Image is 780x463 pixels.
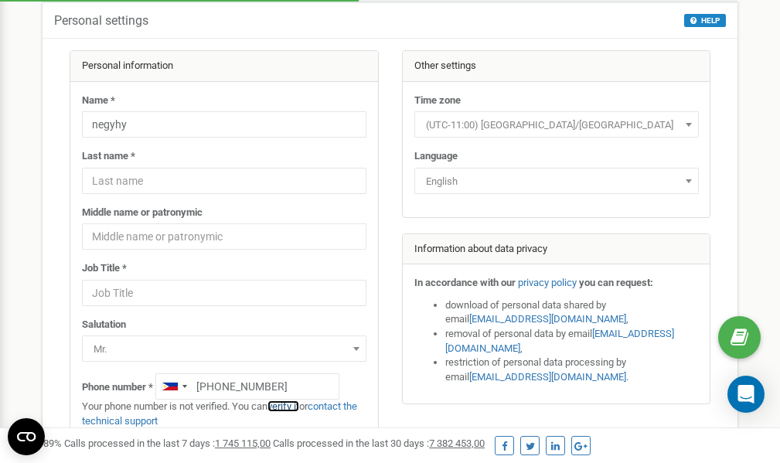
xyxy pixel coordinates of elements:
[469,371,626,383] a: [EMAIL_ADDRESS][DOMAIN_NAME]
[445,328,674,354] a: [EMAIL_ADDRESS][DOMAIN_NAME]
[420,114,693,136] span: (UTC-11:00) Pacific/Midway
[82,380,153,395] label: Phone number *
[414,94,461,108] label: Time zone
[414,149,458,164] label: Language
[579,277,653,288] strong: you can request:
[70,51,378,82] div: Personal information
[8,418,45,455] button: Open CMP widget
[82,149,135,164] label: Last name *
[156,374,192,399] div: Telephone country code
[82,111,366,138] input: Name
[82,318,126,332] label: Salutation
[82,94,115,108] label: Name *
[273,437,485,449] span: Calls processed in the last 30 days :
[414,111,699,138] span: (UTC-11:00) Pacific/Midway
[469,313,626,325] a: [EMAIL_ADDRESS][DOMAIN_NAME]
[82,168,366,194] input: Last name
[684,14,726,27] button: HELP
[267,400,299,412] a: verify it
[403,234,710,265] div: Information about data privacy
[54,14,148,28] h5: Personal settings
[82,335,366,362] span: Mr.
[82,280,366,306] input: Job Title
[445,356,699,384] li: restriction of personal data processing by email .
[403,51,710,82] div: Other settings
[727,376,765,413] div: Open Intercom Messenger
[82,400,357,427] a: contact the technical support
[445,327,699,356] li: removal of personal data by email ,
[82,206,203,220] label: Middle name or patronymic
[155,373,339,400] input: +1-800-555-55-55
[414,277,516,288] strong: In accordance with our
[82,223,366,250] input: Middle name or patronymic
[445,298,699,327] li: download of personal data shared by email ,
[429,437,485,449] u: 7 382 453,00
[64,437,271,449] span: Calls processed in the last 7 days :
[87,339,361,360] span: Mr.
[215,437,271,449] u: 1 745 115,00
[420,171,693,192] span: English
[518,277,577,288] a: privacy policy
[82,400,366,428] p: Your phone number is not verified. You can or
[82,261,127,276] label: Job Title *
[414,168,699,194] span: English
